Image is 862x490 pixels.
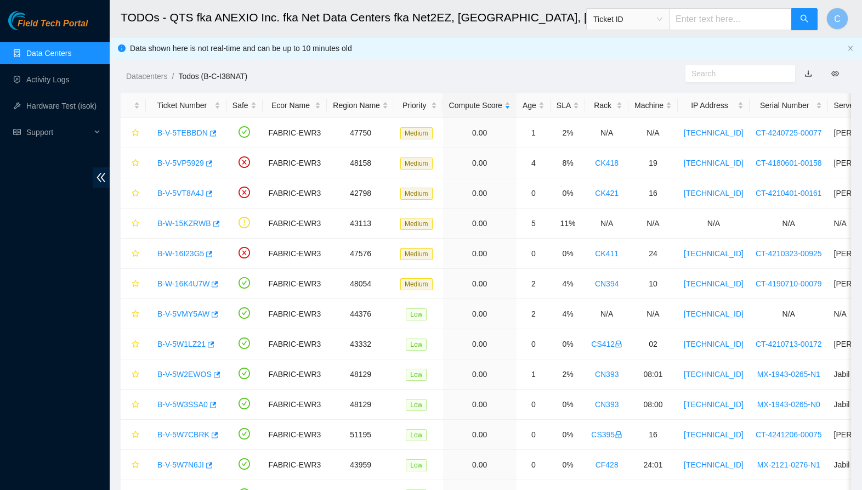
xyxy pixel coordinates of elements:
[551,148,585,178] td: 8%
[406,429,427,441] span: Low
[684,309,744,318] a: [TECHNICAL_ID]
[263,239,327,269] td: FABRIC-EWR3
[628,118,678,148] td: N/A
[400,248,433,260] span: Medium
[551,329,585,359] td: 0%
[239,217,250,228] span: exclamation-circle
[18,19,88,29] span: Field Tech Portal
[327,118,394,148] td: 47750
[684,249,744,258] a: [TECHNICAL_ID]
[127,245,140,262] button: star
[132,280,139,289] span: star
[443,118,517,148] td: 0.00
[551,118,585,148] td: 2%
[132,159,139,168] span: star
[678,209,750,239] td: N/A
[239,368,250,379] span: check-circle
[443,209,517,239] td: 0.00
[132,219,139,228] span: star
[127,305,140,323] button: star
[239,428,250,440] span: check-circle
[615,340,622,348] span: lock
[757,400,820,409] a: MX-1943-0265-N0
[327,269,394,299] td: 48054
[517,359,551,390] td: 1
[595,370,619,379] a: CN393
[669,8,792,30] input: Enter text here...
[132,431,139,440] span: star
[756,189,822,198] a: CT-4210401-00161
[157,370,212,379] a: B-V-5W2EWOS
[239,307,250,319] span: check-circle
[517,329,551,359] td: 0
[684,460,744,469] a: [TECHNICAL_ID]
[263,450,327,480] td: FABRIC-EWR3
[791,8,818,30] button: search
[263,209,327,239] td: FABRIC-EWR3
[239,277,250,289] span: check-circle
[157,460,204,469] a: B-V-5W7N6JI
[263,178,327,209] td: FABRIC-EWR3
[239,247,250,258] span: close-circle
[127,396,140,413] button: star
[443,450,517,480] td: 0.00
[132,401,139,409] span: star
[239,398,250,409] span: check-circle
[132,129,139,138] span: star
[132,461,139,470] span: star
[406,339,427,351] span: Low
[263,269,327,299] td: FABRIC-EWR3
[684,189,744,198] a: [TECHNICAL_ID]
[132,189,139,198] span: star
[327,390,394,420] td: 48129
[628,148,678,178] td: 19
[756,340,822,348] a: CT-4210713-00172
[400,127,433,139] span: Medium
[127,154,140,172] button: star
[263,359,327,390] td: FABRIC-EWR3
[628,209,678,239] td: N/A
[757,370,820,379] a: MX-1943-0265-N1
[127,215,140,232] button: star
[551,209,585,239] td: 11%
[684,279,744,288] a: [TECHNICAL_ID]
[8,20,88,34] a: Akamai TechnologiesField Tech Portal
[517,178,551,209] td: 0
[517,118,551,148] td: 1
[157,400,208,409] a: B-V-5W3SSA0
[628,450,678,480] td: 24:01
[443,420,517,450] td: 0.00
[847,45,854,52] button: close
[406,459,427,471] span: Low
[628,390,678,420] td: 08:00
[263,118,327,148] td: FABRIC-EWR3
[595,189,619,198] a: CK421
[26,75,70,84] a: Activity Logs
[684,128,744,137] a: [TECHNICAL_ID]
[443,148,517,178] td: 0.00
[628,329,678,359] td: 02
[628,178,678,209] td: 16
[591,430,622,439] a: CS395lock
[834,12,841,26] span: C
[327,239,394,269] td: 47576
[26,102,97,110] a: Hardware Test (isok)
[327,299,394,329] td: 44376
[400,278,433,290] span: Medium
[8,11,55,30] img: Akamai Technologies
[443,299,517,329] td: 0.00
[551,269,585,299] td: 4%
[757,460,820,469] a: MX-2121-0276-N1
[585,299,628,329] td: N/A
[157,128,208,137] a: B-V-5TEBBDN
[132,340,139,349] span: star
[628,359,678,390] td: 08:01
[750,209,828,239] td: N/A
[26,49,71,58] a: Data Centers
[263,299,327,329] td: FABRIC-EWR3
[263,148,327,178] td: FABRIC-EWR3
[406,308,427,320] span: Low
[628,420,678,450] td: 16
[595,279,619,288] a: CN394
[551,450,585,480] td: 0%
